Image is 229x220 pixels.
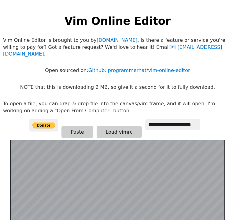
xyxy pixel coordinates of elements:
[3,44,222,57] a: [EMAIL_ADDRESS][DOMAIN_NAME]
[20,84,215,91] p: NOTE that this is downloading 2 MB, so give it a second for it to fully download.
[65,13,171,28] h1: Vim Online Editor
[97,126,142,138] button: Load vimrc
[45,67,190,74] p: Open sourced on:
[97,37,138,43] a: [DOMAIN_NAME]
[61,126,93,138] button: Paste
[88,67,190,73] a: Github: programmerhat/vim-online-editor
